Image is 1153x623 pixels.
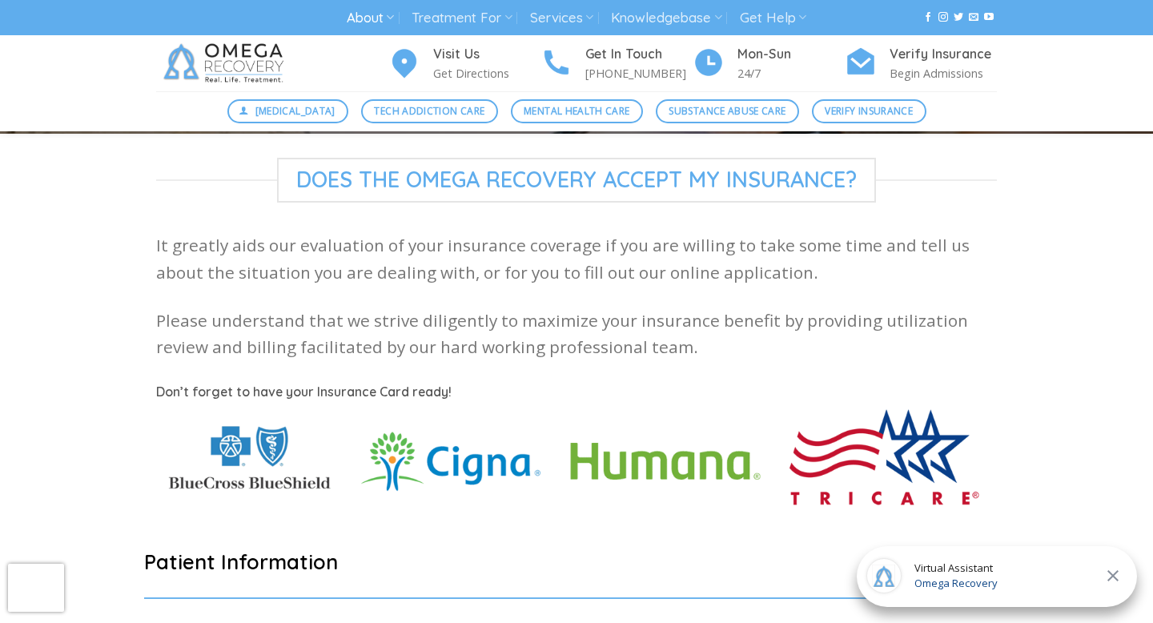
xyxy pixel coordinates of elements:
a: About [347,3,394,33]
a: Verify Insurance [812,99,926,123]
a: Mental Health Care [511,99,643,123]
h4: Get In Touch [585,44,693,65]
h2: Patient Information [144,549,1009,575]
span: Verify Insurance [825,103,913,119]
a: Knowledgebase [611,3,721,33]
a: Follow on Instagram [938,12,948,23]
span: Substance Abuse Care [669,103,785,119]
a: Send us an email [969,12,978,23]
a: Verify Insurance Begin Admissions [845,44,997,83]
h4: Mon-Sun [737,44,845,65]
a: Get In Touch [PHONE_NUMBER] [540,44,693,83]
p: It greatly aids our evaluation of your insurance coverage if you are willing to take some time an... [156,232,997,286]
span: [MEDICAL_DATA] [255,103,335,119]
a: Visit Us Get Directions [388,44,540,83]
a: Follow on Facebook [923,12,933,23]
p: Please understand that we strive diligently to maximize your insurance benefit by providing utili... [156,307,997,361]
p: [PHONE_NUMBER] [585,64,693,82]
a: Treatment For [412,3,512,33]
span: Mental Health Care [524,103,629,119]
p: Begin Admissions [890,64,997,82]
a: Tech Addiction Care [361,99,498,123]
span: Tech Addiction Care [374,103,484,119]
a: Follow on Twitter [954,12,963,23]
a: Get Help [740,3,806,33]
span: Does The Omega Recovery Accept My Insurance? [277,158,876,203]
a: [MEDICAL_DATA] [227,99,349,123]
h5: Don’t forget to have your Insurance Card ready! [156,382,997,403]
p: Get Directions [433,64,540,82]
h4: Verify Insurance [890,44,997,65]
p: 24/7 [737,64,845,82]
img: Omega Recovery [156,35,296,91]
a: Follow on YouTube [984,12,994,23]
a: Substance Abuse Care [656,99,799,123]
a: Services [530,3,593,33]
h4: Visit Us [433,44,540,65]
